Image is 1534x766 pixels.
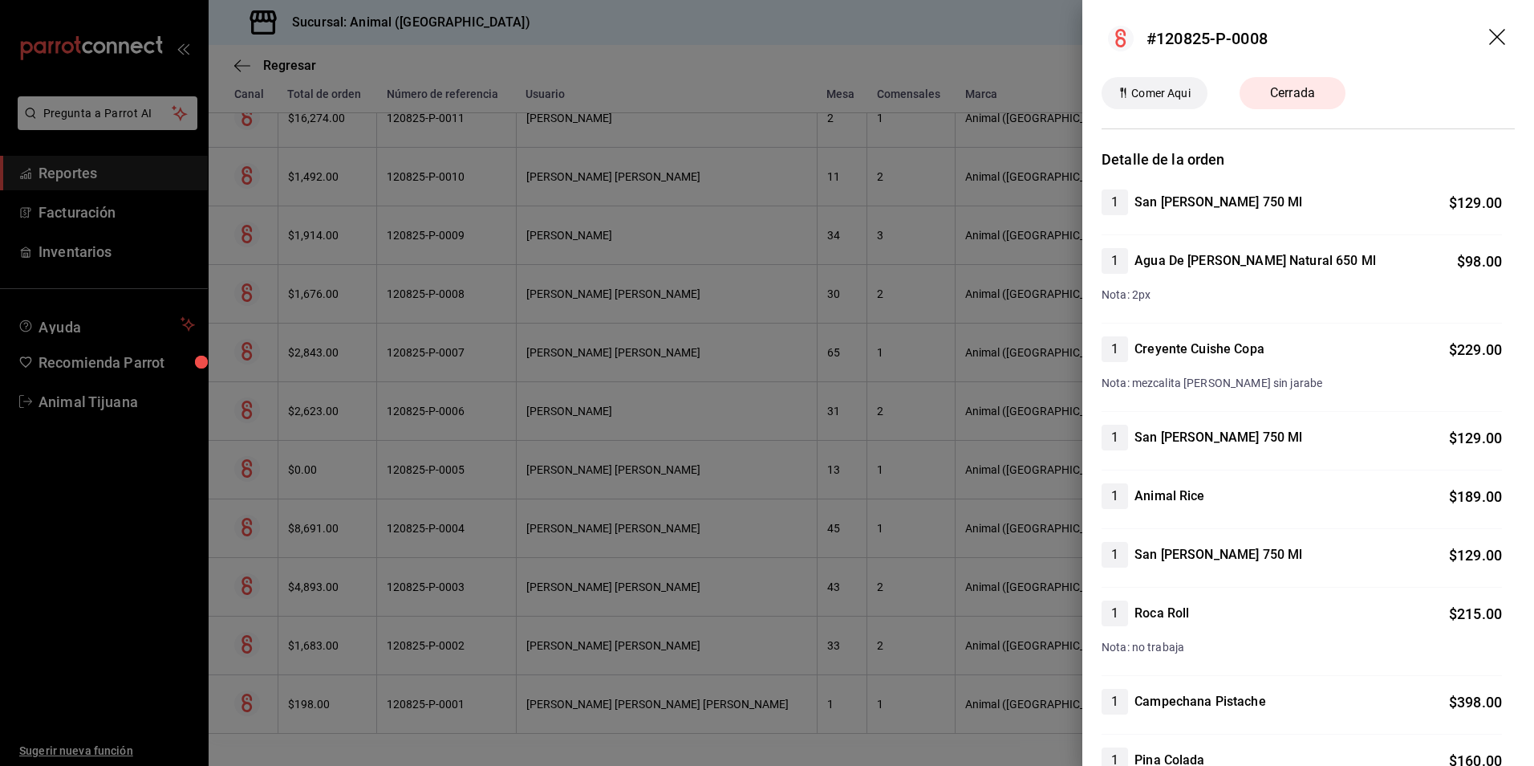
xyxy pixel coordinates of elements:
[1146,26,1268,51] div: #120825-P-0008
[1102,377,1322,389] span: Nota: mezcalita [PERSON_NAME] sin jarabe
[1102,487,1128,506] span: 1
[1457,253,1502,270] span: $ 98.00
[1102,193,1128,212] span: 1
[1134,251,1376,271] h4: Agua De [PERSON_NAME] Natural 650 Ml
[1449,694,1502,711] span: $ 398.00
[1102,604,1128,623] span: 1
[1134,428,1302,447] h4: San [PERSON_NAME] 750 Ml
[1134,487,1204,506] h4: Animal Rice
[1125,85,1196,102] span: Comer Aqui
[1134,545,1302,564] h4: San [PERSON_NAME] 750 Ml
[1134,193,1302,212] h4: San [PERSON_NAME] 750 Ml
[1134,604,1189,623] h4: Roca Roll
[1260,84,1325,103] span: Cerrada
[1102,641,1184,654] span: Nota: no trabaja
[1102,428,1128,447] span: 1
[1102,251,1128,271] span: 1
[1489,29,1508,48] button: drag
[1449,194,1502,211] span: $ 129.00
[1449,430,1502,446] span: $ 129.00
[1102,288,1150,301] span: Nota: 2px
[1102,692,1128,711] span: 1
[1449,488,1502,505] span: $ 189.00
[1102,340,1128,359] span: 1
[1102,149,1515,170] h3: Detalle de la orden
[1134,692,1266,711] h4: Campechana Pistache
[1134,340,1264,359] h4: Creyente Cuishe Copa
[1102,545,1128,564] span: 1
[1449,605,1502,622] span: $ 215.00
[1449,547,1502,564] span: $ 129.00
[1449,341,1502,358] span: $ 229.00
